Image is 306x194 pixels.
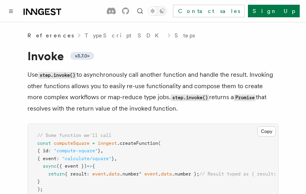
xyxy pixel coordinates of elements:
[27,69,279,114] p: Use to asynchronously call another function and handle the result. Invoking other functions allow...
[48,171,65,177] span: return
[175,31,195,39] a: Steps
[37,187,43,192] span: );
[158,171,161,177] span: .
[114,156,117,161] span: ,
[257,126,276,137] button: Copy
[56,156,59,161] span: :
[173,5,245,17] a: Contact sales
[120,171,139,177] span: .number
[37,156,56,161] span: { event
[43,163,56,169] span: async
[158,140,161,146] span: (
[171,94,209,101] code: step.invoke()
[172,171,199,177] span: .number };
[106,171,109,177] span: .
[100,148,103,153] span: ,
[37,133,111,138] span: // Some function we'll call
[37,148,48,153] span: { id
[109,171,120,177] span: data
[92,163,95,169] span: {
[98,148,100,153] span: }
[148,6,167,16] button: Toggle dark mode
[27,49,279,63] h1: Invoke
[234,94,256,101] code: Promise
[38,72,76,79] code: step.invoke()
[65,171,87,177] span: { result
[62,156,111,161] span: "calculate/square"
[98,140,117,146] span: inngest
[37,179,40,184] span: }
[54,140,89,146] span: computeSquare
[56,163,87,169] span: ({ event })
[87,163,92,169] span: =>
[37,140,51,146] span: const
[117,140,158,146] span: .createFunction
[199,171,301,177] span: // Result typed as { result: number }
[87,171,89,177] span: :
[48,148,51,153] span: :
[27,31,74,39] span: References
[135,6,145,16] button: Find something...
[75,53,89,59] span: v3.7.0+
[92,171,106,177] span: event
[92,140,95,146] span: =
[54,148,98,153] span: "compute-square"
[6,6,16,16] button: Toggle navigation
[248,5,300,17] a: Sign Up
[85,31,164,39] a: TypeScript SDK
[111,156,114,161] span: }
[144,171,158,177] span: event
[161,171,172,177] span: data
